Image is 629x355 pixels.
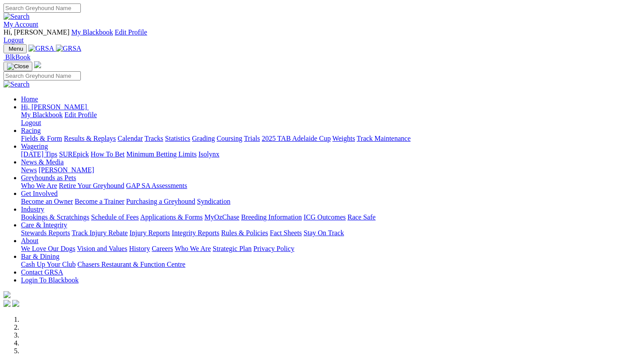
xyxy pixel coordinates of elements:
a: Bar & Dining [21,253,59,260]
a: Chasers Restaurant & Function Centre [77,261,185,268]
a: Syndication [197,198,230,205]
img: logo-grsa-white.png [3,291,10,298]
img: twitter.svg [12,300,19,307]
a: Purchasing a Greyhound [126,198,195,205]
a: Applications & Forms [140,213,203,221]
div: Wagering [21,150,626,158]
a: Weights [332,135,355,142]
a: Become an Owner [21,198,73,205]
a: Track Injury Rebate [72,229,128,237]
a: 2025 TAB Adelaide Cup [262,135,331,142]
a: Cash Up Your Club [21,261,76,268]
div: Racing [21,135,626,143]
div: About [21,245,626,253]
div: Hi, [PERSON_NAME] [21,111,626,127]
a: Stay On Track [304,229,344,237]
img: logo-grsa-white.png [34,61,41,68]
a: MyOzChase [204,213,239,221]
a: Logout [21,119,41,126]
a: Logout [3,36,24,44]
a: Contact GRSA [21,268,63,276]
input: Search [3,71,81,80]
img: GRSA [28,45,54,52]
a: Racing [21,127,41,134]
a: Results & Replays [64,135,116,142]
a: Login To Blackbook [21,276,79,284]
a: Track Maintenance [357,135,411,142]
a: Coursing [217,135,242,142]
span: Hi, [PERSON_NAME] [3,28,69,36]
input: Search [3,3,81,13]
a: Bookings & Scratchings [21,213,89,221]
a: Who We Are [21,182,57,189]
a: History [129,245,150,252]
a: Integrity Reports [172,229,219,237]
a: Isolynx [198,150,219,158]
img: facebook.svg [3,300,10,307]
div: News & Media [21,166,626,174]
a: Grading [192,135,215,142]
a: Industry [21,205,44,213]
a: How To Bet [91,150,125,158]
a: Who We Are [175,245,211,252]
a: My Blackbook [71,28,113,36]
div: Industry [21,213,626,221]
img: Search [3,80,30,88]
a: Wagering [21,143,48,150]
a: SUREpick [59,150,89,158]
a: ICG Outcomes [304,213,346,221]
a: Calendar [118,135,143,142]
a: Fields & Form [21,135,62,142]
a: Vision and Values [77,245,127,252]
a: News & Media [21,158,64,166]
a: Hi, [PERSON_NAME] [21,103,89,111]
a: Care & Integrity [21,221,67,229]
a: About [21,237,38,244]
a: Fact Sheets [270,229,302,237]
a: Edit Profile [115,28,147,36]
a: Race Safe [347,213,375,221]
span: Hi, [PERSON_NAME] [21,103,87,111]
a: Edit Profile [65,111,97,118]
a: Retire Your Greyhound [59,182,124,189]
a: Schedule of Fees [91,213,138,221]
div: Get Involved [21,198,626,205]
a: BlkBook [3,53,31,61]
button: Toggle navigation [3,62,32,71]
a: Breeding Information [241,213,302,221]
span: BlkBook [5,53,31,61]
a: Strategic Plan [213,245,252,252]
a: Statistics [165,135,190,142]
a: [PERSON_NAME] [38,166,94,174]
a: News [21,166,37,174]
a: My Blackbook [21,111,63,118]
a: We Love Our Dogs [21,245,75,252]
img: Search [3,13,30,21]
a: GAP SA Assessments [126,182,187,189]
a: [DATE] Tips [21,150,57,158]
div: Care & Integrity [21,229,626,237]
a: Careers [152,245,173,252]
a: Trials [244,135,260,142]
a: Get Involved [21,190,58,197]
div: Bar & Dining [21,261,626,268]
a: Minimum Betting Limits [126,150,197,158]
div: My Account [3,28,626,44]
a: Rules & Policies [221,229,268,237]
a: Home [21,95,38,103]
a: Stewards Reports [21,229,70,237]
img: GRSA [56,45,82,52]
a: Injury Reports [129,229,170,237]
a: My Account [3,21,38,28]
a: Privacy Policy [253,245,294,252]
a: Become a Trainer [75,198,124,205]
a: Greyhounds as Pets [21,174,76,181]
span: Menu [9,45,23,52]
img: Close [7,63,29,70]
button: Toggle navigation [3,44,27,53]
div: Greyhounds as Pets [21,182,626,190]
a: Tracks [145,135,163,142]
